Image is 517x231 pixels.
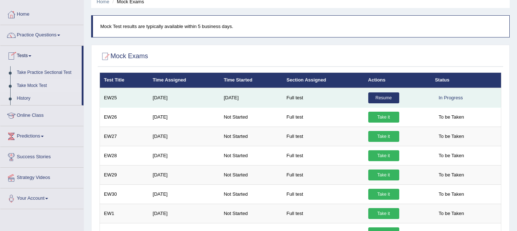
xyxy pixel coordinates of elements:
td: EW27 [100,127,149,146]
span: To be Taken [435,170,468,180]
td: Not Started [220,184,283,204]
a: Take it [368,170,399,180]
a: Practice Questions [0,25,83,43]
a: Take it [368,208,399,219]
p: Mock Test results are typically available within 5 business days. [100,23,502,30]
a: Take Mock Test [13,79,82,92]
a: Take it [368,150,399,161]
a: Take it [368,112,399,123]
a: Take it [368,189,399,200]
td: EW26 [100,107,149,127]
th: Time Assigned [149,73,220,88]
span: To be Taken [435,112,468,123]
a: History [13,92,82,105]
a: Success Stories [0,147,83,165]
td: Not Started [220,146,283,165]
th: Actions [364,73,431,88]
td: Not Started [220,107,283,127]
a: Tests [0,46,82,64]
td: [DATE] [149,204,220,223]
span: To be Taken [435,150,468,161]
div: In Progress [435,92,466,103]
td: EW1 [100,204,149,223]
td: Full test [283,204,364,223]
th: Test Title [100,73,149,88]
th: Time Started [220,73,283,88]
td: [DATE] [220,88,283,108]
th: Status [431,73,501,88]
td: [DATE] [149,165,220,184]
a: Predictions [0,126,83,144]
span: To be Taken [435,131,468,142]
h2: Mock Exams [100,51,148,62]
a: Take it [368,131,399,142]
td: EW29 [100,165,149,184]
td: Not Started [220,127,283,146]
td: Full test [283,165,364,184]
td: [DATE] [149,107,220,127]
td: Not Started [220,204,283,223]
td: EW28 [100,146,149,165]
a: Strategy Videos [0,168,83,186]
td: [DATE] [149,184,220,204]
th: Section Assigned [283,73,364,88]
td: Not Started [220,165,283,184]
td: [DATE] [149,127,220,146]
a: Take Practice Sectional Test [13,66,82,79]
td: Full test [283,107,364,127]
span: To be Taken [435,208,468,219]
span: To be Taken [435,189,468,200]
td: [DATE] [149,146,220,165]
td: Full test [283,184,364,204]
a: Online Class [0,105,83,124]
td: Full test [283,88,364,108]
a: Home [0,4,83,23]
a: Resume [368,92,399,103]
td: [DATE] [149,88,220,108]
td: Full test [283,127,364,146]
td: EW30 [100,184,149,204]
a: Your Account [0,188,83,207]
td: EW25 [100,88,149,108]
td: Full test [283,146,364,165]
